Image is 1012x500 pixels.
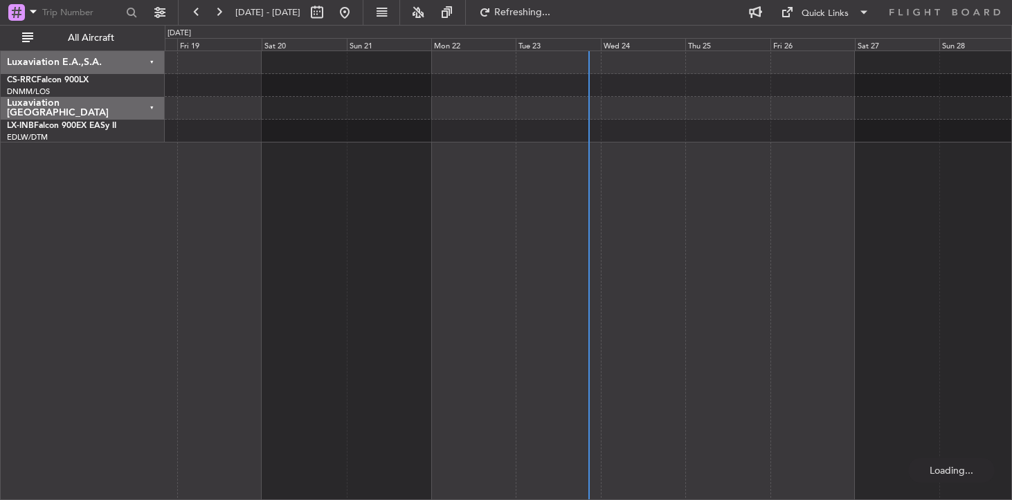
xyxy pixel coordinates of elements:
div: Tue 23 [516,38,600,50]
button: Refreshing... [473,1,556,24]
div: Sun 21 [347,38,431,50]
div: Fri 19 [177,38,262,50]
a: LX-INBFalcon 900EX EASy II [7,122,116,130]
span: [DATE] - [DATE] [235,6,300,19]
div: Quick Links [802,7,849,21]
a: CS-RRCFalcon 900LX [7,76,89,84]
button: Quick Links [774,1,876,24]
a: DNMM/LOS [7,86,50,97]
span: CS-RRC [7,76,37,84]
span: All Aircraft [36,33,146,43]
span: LX-INB [7,122,34,130]
span: Refreshing... [494,8,552,17]
div: Thu 25 [685,38,770,50]
button: All Aircraft [15,27,150,49]
div: Mon 22 [431,38,516,50]
div: Loading... [908,458,995,483]
a: EDLW/DTM [7,132,48,142]
div: Sat 27 [855,38,939,50]
div: Fri 26 [770,38,855,50]
div: [DATE] [168,28,191,39]
div: Wed 24 [601,38,685,50]
div: Sat 20 [262,38,346,50]
input: Trip Number [42,2,122,23]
